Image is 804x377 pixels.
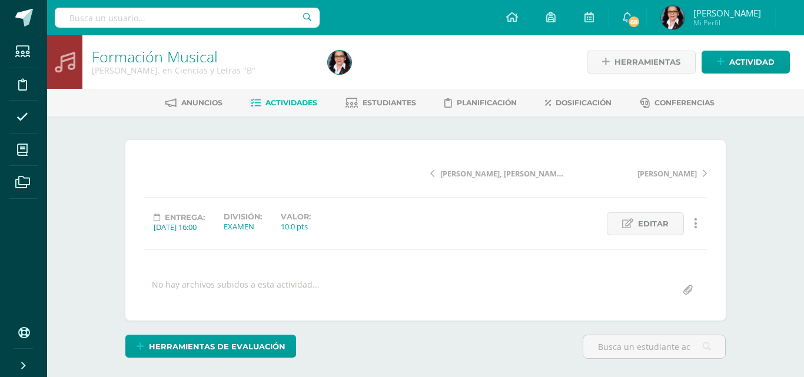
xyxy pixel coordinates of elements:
span: [PERSON_NAME] [693,7,761,19]
label: División: [224,212,262,221]
div: EXAMEN [224,221,262,232]
span: Planificación [457,98,517,107]
span: Mi Perfil [693,18,761,28]
input: Busca un estudiante aquí... [583,335,725,358]
img: f4a2795a97c6f3eea7a850ac3fbc6e71.png [328,51,351,74]
a: Planificación [444,94,517,112]
a: Conferencias [640,94,715,112]
span: Estudiantes [363,98,416,107]
span: Entrega: [165,213,205,222]
span: Conferencias [655,98,715,107]
a: Herramientas [587,51,696,74]
span: [PERSON_NAME] [637,168,697,179]
span: Dosificación [556,98,612,107]
span: Anuncios [181,98,222,107]
div: No hay archivos subidos a esta actividad... [152,279,320,302]
label: Valor: [281,212,311,221]
span: Herramientas de evaluación [149,336,285,358]
a: Herramientas de evaluación [125,335,296,358]
span: Editar [638,213,669,235]
h1: Formación Musical [92,48,314,65]
a: Actividades [251,94,317,112]
a: Dosificación [545,94,612,112]
input: Busca un usuario... [55,8,320,28]
img: f4a2795a97c6f3eea7a850ac3fbc6e71.png [661,6,685,29]
div: [DATE] 16:00 [154,222,205,232]
div: 10.0 pts [281,221,311,232]
span: Herramientas [614,51,680,73]
a: [PERSON_NAME], [PERSON_NAME], [PERSON_NAME] [430,167,569,179]
span: 68 [627,15,640,28]
a: [PERSON_NAME] [569,167,707,179]
span: [PERSON_NAME], [PERSON_NAME], [PERSON_NAME] [440,168,565,179]
div: Quinto Bach. en Ciencias y Letras 'B' [92,65,314,76]
span: Actividad [729,51,775,73]
a: Actividad [702,51,790,74]
a: Estudiantes [345,94,416,112]
span: Actividades [265,98,317,107]
a: Anuncios [165,94,222,112]
a: Formación Musical [92,46,218,66]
